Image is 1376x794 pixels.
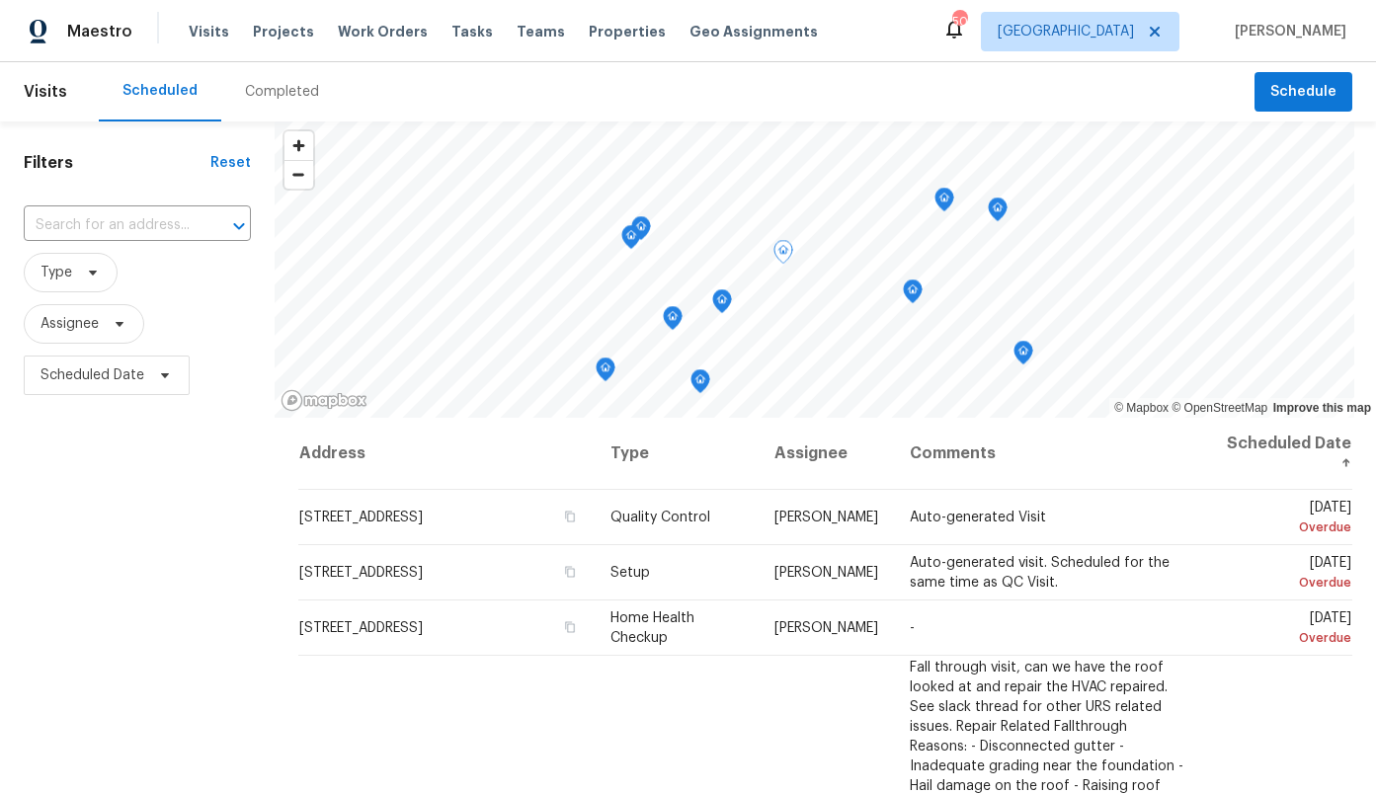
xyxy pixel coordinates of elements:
[298,418,595,490] th: Address
[610,511,710,524] span: Quality Control
[122,81,198,101] div: Scheduled
[451,25,493,39] span: Tasks
[1273,401,1371,415] a: Improve this map
[621,225,641,256] div: Map marker
[596,357,615,388] div: Map marker
[952,12,966,32] div: 50
[284,161,313,189] span: Zoom out
[690,369,710,400] div: Map marker
[1255,72,1352,113] button: Schedule
[774,566,878,580] span: [PERSON_NAME]
[894,418,1210,490] th: Comments
[910,511,1046,524] span: Auto-generated Visit
[40,314,99,334] span: Assignee
[1226,611,1351,648] span: [DATE]
[561,563,579,581] button: Copy Address
[998,22,1134,41] span: [GEOGRAPHIC_DATA]
[759,418,894,490] th: Assignee
[67,22,132,41] span: Maestro
[40,365,144,385] span: Scheduled Date
[561,618,579,636] button: Copy Address
[281,389,367,412] a: Mapbox homepage
[910,556,1170,590] span: Auto-generated visit. Scheduled for the same time as QC Visit.
[40,263,72,282] span: Type
[1226,573,1351,593] div: Overdue
[903,279,923,310] div: Map marker
[689,22,818,41] span: Geo Assignments
[610,566,650,580] span: Setup
[1226,501,1351,537] span: [DATE]
[1226,517,1351,537] div: Overdue
[299,511,423,524] span: [STREET_ADDRESS]
[561,508,579,525] button: Copy Address
[934,188,954,218] div: Map marker
[284,160,313,189] button: Zoom out
[1013,341,1033,371] div: Map marker
[774,621,878,635] span: [PERSON_NAME]
[1210,418,1352,490] th: Scheduled Date ↑
[1226,628,1351,648] div: Overdue
[988,198,1008,228] div: Map marker
[24,153,210,173] h1: Filters
[910,621,915,635] span: -
[610,611,694,645] span: Home Health Checkup
[284,131,313,160] button: Zoom in
[774,511,878,524] span: [PERSON_NAME]
[1270,80,1336,105] span: Schedule
[210,153,251,173] div: Reset
[773,240,793,271] div: Map marker
[595,418,759,490] th: Type
[245,82,319,102] div: Completed
[517,22,565,41] span: Teams
[663,306,683,337] div: Map marker
[24,70,67,114] span: Visits
[631,216,651,247] div: Map marker
[24,210,196,241] input: Search for an address...
[253,22,314,41] span: Projects
[1226,556,1351,593] span: [DATE]
[338,22,428,41] span: Work Orders
[225,212,253,240] button: Open
[299,566,423,580] span: [STREET_ADDRESS]
[712,289,732,320] div: Map marker
[275,121,1354,418] canvas: Map
[1114,401,1169,415] a: Mapbox
[589,22,666,41] span: Properties
[1227,22,1346,41] span: [PERSON_NAME]
[299,621,423,635] span: [STREET_ADDRESS]
[189,22,229,41] span: Visits
[1172,401,1267,415] a: OpenStreetMap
